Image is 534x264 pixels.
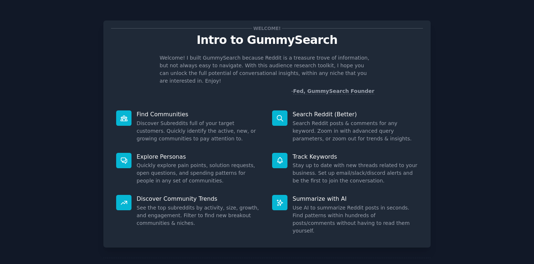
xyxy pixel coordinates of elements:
p: Discover Community Trends [137,195,262,203]
p: Welcome! I built GummySearch because Reddit is a treasure trove of information, but not always ea... [160,54,374,85]
a: Fed, GummySearch Founder [293,88,374,94]
dd: Search Reddit posts & comments for any keyword. Zoom in with advanced query parameters, or zoom o... [293,120,418,143]
dd: Discover Subreddits full of your target customers. Quickly identify the active, new, or growing c... [137,120,262,143]
p: Intro to GummySearch [111,34,423,46]
span: Welcome! [252,24,282,32]
p: Find Communities [137,110,262,118]
dd: Use AI to summarize Reddit posts in seconds. Find patterns within hundreds of posts/comments with... [293,204,418,235]
p: Explore Personas [137,153,262,161]
div: - [291,87,374,95]
dd: Stay up to date with new threads related to your business. Set up email/slack/discord alerts and ... [293,162,418,185]
dd: Quickly explore pain points, solution requests, open questions, and spending patterns for people ... [137,162,262,185]
dd: See the top subreddits by activity, size, growth, and engagement. Filter to find new breakout com... [137,204,262,227]
p: Summarize with AI [293,195,418,203]
p: Track Keywords [293,153,418,161]
p: Search Reddit (Better) [293,110,418,118]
